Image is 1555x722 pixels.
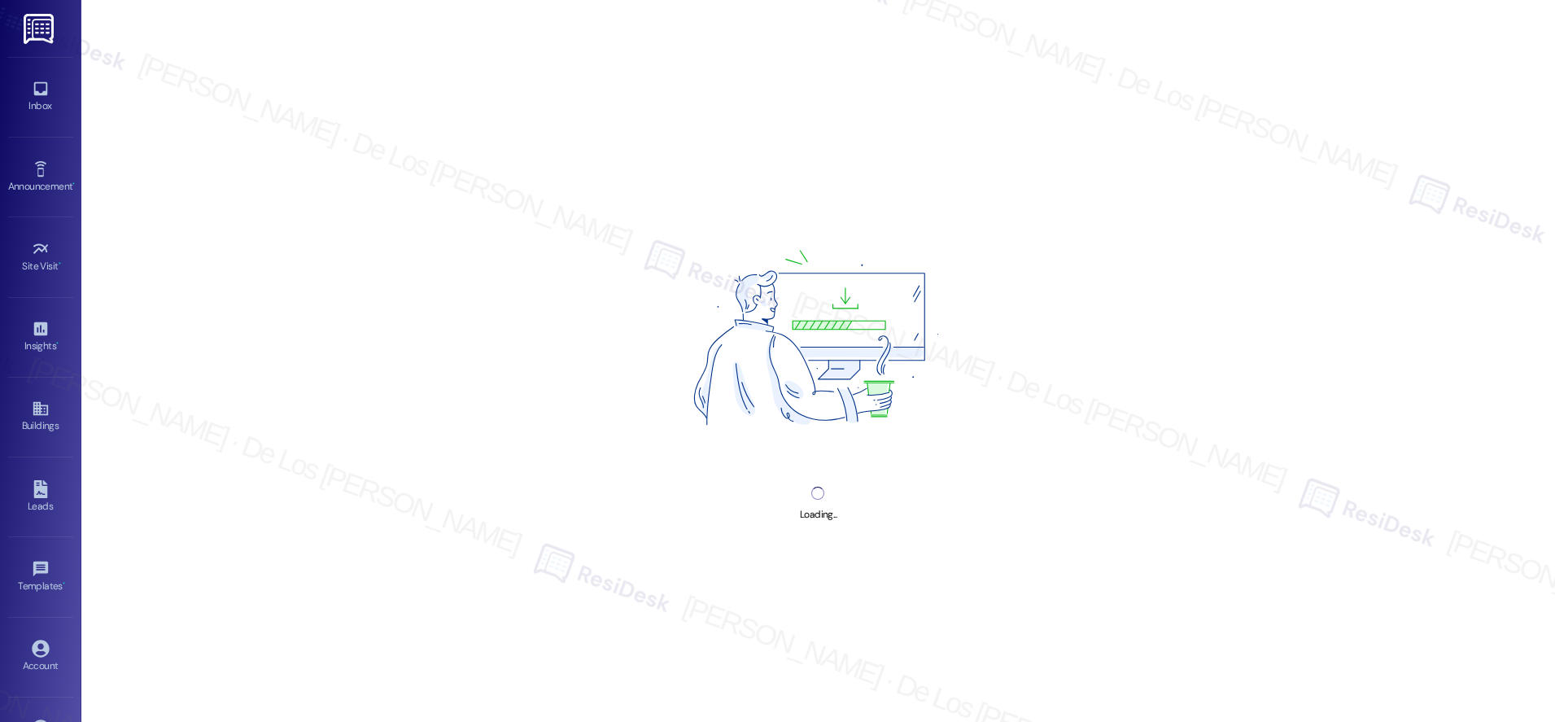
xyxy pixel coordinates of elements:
[8,635,73,679] a: Account
[56,338,59,349] span: •
[8,75,73,119] a: Inbox
[59,258,61,269] span: •
[63,578,65,589] span: •
[8,235,73,279] a: Site Visit •
[8,555,73,599] a: Templates •
[72,178,75,190] span: •
[8,315,73,359] a: Insights •
[800,506,836,523] div: Loading...
[8,475,73,519] a: Leads
[8,395,73,439] a: Buildings
[24,14,57,44] img: ResiDesk Logo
